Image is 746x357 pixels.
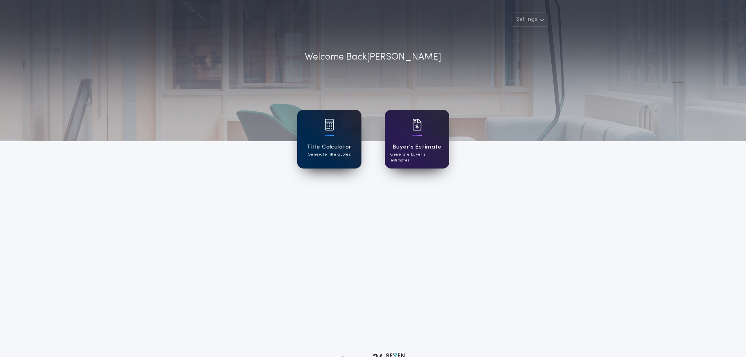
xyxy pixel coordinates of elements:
[307,143,351,152] h1: Title Calculator
[392,143,441,152] h1: Buyer's Estimate
[308,152,350,158] p: Generate title quotes
[412,119,422,130] img: card icon
[325,119,334,130] img: card icon
[385,110,449,169] a: card iconBuyer's EstimateGenerate buyer's estimates
[511,13,548,27] button: Settings
[390,152,444,163] p: Generate buyer's estimates
[305,50,441,64] p: Welcome Back [PERSON_NAME]
[297,110,361,169] a: card iconTitle CalculatorGenerate title quotes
